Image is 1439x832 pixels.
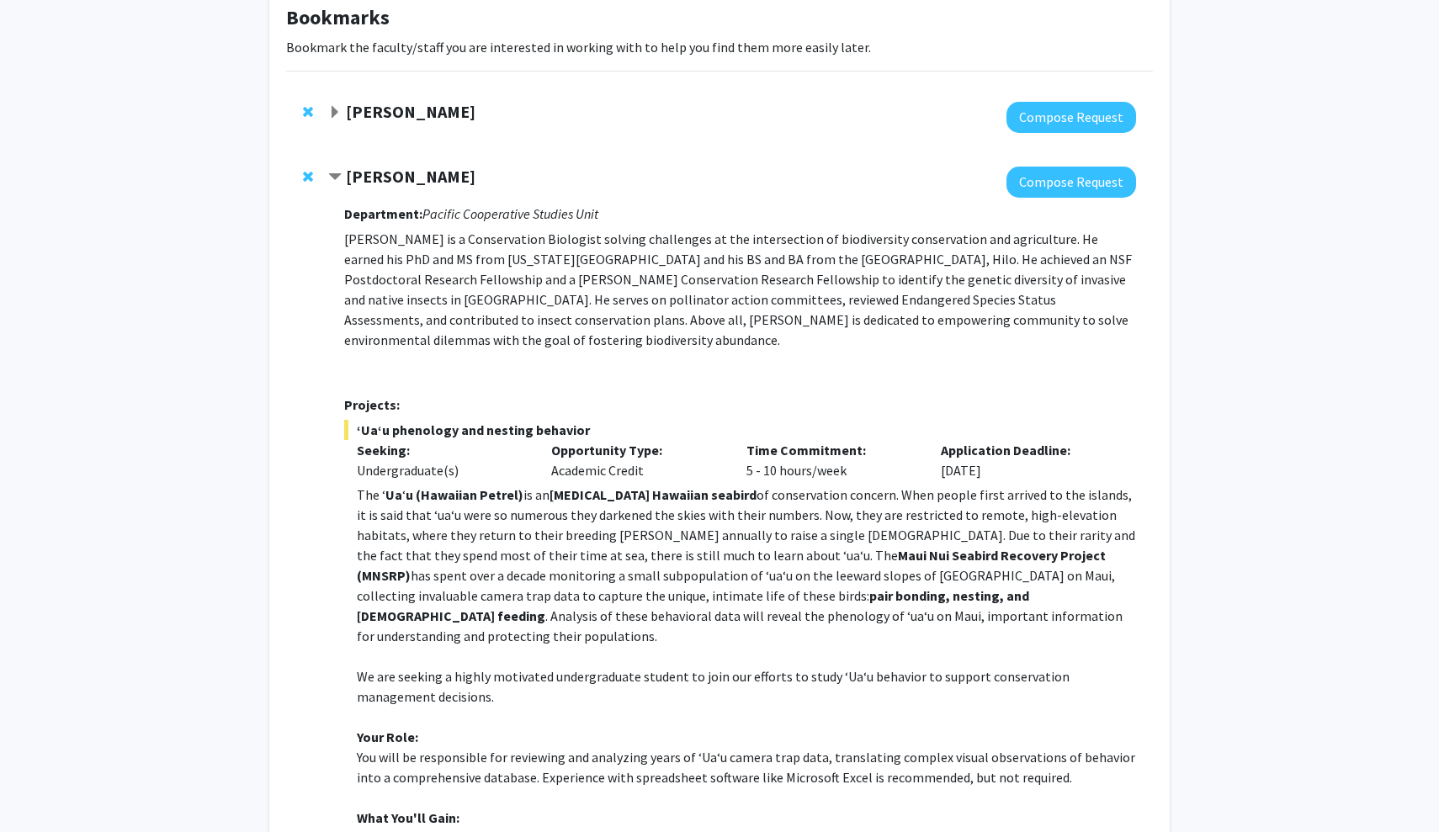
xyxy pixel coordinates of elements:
[928,440,1123,480] div: [DATE]
[406,486,523,503] strong: u (Hawaiian Petrel)
[422,205,598,222] i: Pacific Cooperative Studies Unit
[303,170,313,183] span: Remove Jonathan Koch from bookmarks
[550,486,757,503] strong: [MEDICAL_DATA] Hawaiian seabird
[357,460,527,480] div: Undergraduate(s)
[539,440,734,480] div: Academic Credit
[357,485,1136,646] p: The ʻ ʻ is an of conservation concern. When people first arrived to the islands, it is said that ...
[1006,102,1136,133] button: Compose Request to Murad Hossain
[13,756,72,819] iframe: Chat
[357,809,459,826] strong: What You'll Gain:
[357,440,527,460] p: Seeking:
[328,171,342,184] span: Contract Jonathan Koch Bookmark
[551,440,721,460] p: Opportunity Type:
[344,205,422,222] strong: Department:
[286,37,1153,57] p: Bookmark the faculty/staff you are interested in working with to help you find them more easily l...
[385,486,402,503] strong: Ua
[346,166,475,187] strong: [PERSON_NAME]
[344,420,1136,440] span: ʻUaʻu phenology and nesting behavior
[328,106,342,119] span: Expand Murad Hossain Bookmark
[1006,167,1136,198] button: Compose Request to Jonathan Koch
[303,105,313,119] span: Remove Murad Hossain from bookmarks
[357,747,1136,787] p: You will be responsible for reviewing and analyzing years of ʻUaʻu camera trap data, translating ...
[344,396,400,413] strong: Projects:
[344,229,1136,350] p: [PERSON_NAME] is a Conservation Biologist solving challenges at the intersection of biodiversity ...
[286,6,1153,30] h1: Bookmarks
[746,440,916,460] p: Time Commitment:
[941,440,1111,460] p: Application Deadline:
[346,101,475,122] strong: [PERSON_NAME]
[357,729,418,745] strong: Your Role:
[734,440,929,480] div: 5 - 10 hours/week
[357,666,1136,707] p: We are seeking a highly motivated undergraduate student to join our efforts to study ʻUaʻu behavi...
